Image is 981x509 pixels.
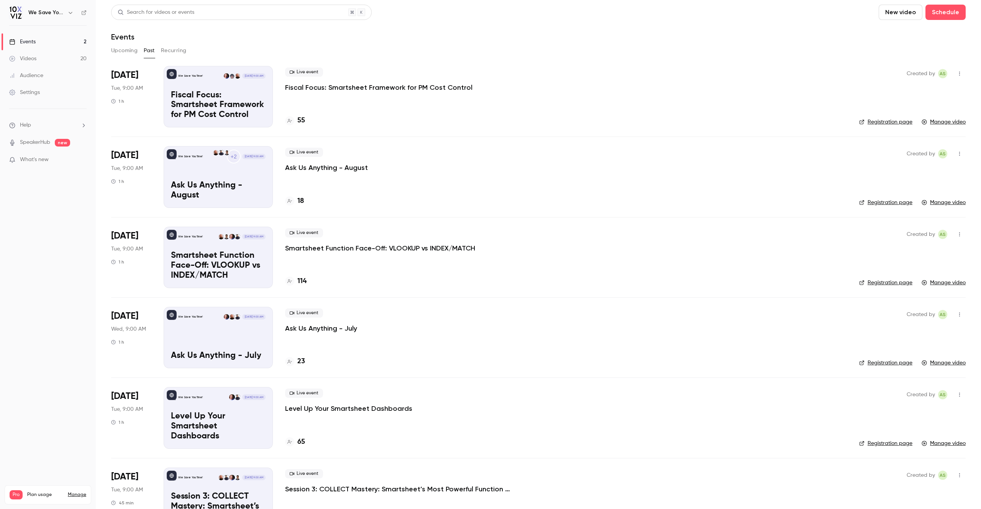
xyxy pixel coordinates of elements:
img: Dustin Wise [224,475,229,480]
img: We Save You Time! [10,7,22,19]
span: [DATE] [111,69,138,81]
button: Upcoming [111,44,138,57]
span: Tue, 9:00 AM [111,405,143,413]
a: Registration page [859,279,912,287]
div: Events [9,38,36,46]
img: Jennifer Jones [224,314,229,320]
a: 23 [285,356,305,367]
a: Manage video [922,440,966,447]
img: Paul Newcome [218,234,224,239]
p: We Save You Time! [178,235,203,239]
img: Ayelet Weiner [224,150,230,155]
p: Fiscal Focus: Smartsheet Framework for PM Cost Control [171,91,266,120]
a: Manage video [922,199,966,206]
span: Live event [285,148,323,157]
h4: 55 [297,115,305,126]
a: Registration page [859,359,912,367]
span: Ashley Sage [938,390,947,399]
span: Ashley Sage [938,149,947,158]
span: Tue, 9:00 AM [111,84,143,92]
span: AS [940,390,946,399]
img: Paul Newcome [218,475,224,480]
span: [DATE] [111,230,138,242]
span: Live event [285,308,323,318]
span: [DATE] [111,310,138,322]
div: +2 [227,150,241,163]
button: Schedule [925,5,966,20]
a: Ask Us Anything - July [285,324,357,333]
span: Ashley Sage [938,230,947,239]
h4: 114 [297,276,307,287]
a: Level Up Your Smartsheet DashboardsWe Save You Time!Dustin WiseJennifer Jones[DATE] 9:00 AMLevel ... [164,387,273,448]
div: Search for videos or events [118,8,194,16]
a: Registration page [859,118,912,126]
img: Dustin Wise [218,150,224,155]
div: Aug 12 Tue, 9:00 AM (America/Denver) [111,66,151,127]
img: Paul Newcome [235,73,240,79]
div: 1 h [111,178,124,184]
img: Paul Newcome [213,150,218,155]
span: [DATE] [111,149,138,161]
img: Jennifer Jones [229,475,235,480]
p: We Save You Time! [178,315,203,319]
div: 45 min [111,500,134,506]
p: Ask Us Anything - August [171,181,266,201]
span: [DATE] 9:00 AM [242,73,265,79]
button: Recurring [161,44,187,57]
h4: 65 [297,437,305,447]
div: 1 h [111,259,124,265]
img: Dustin Wise [235,234,240,239]
p: We Save You Time! [178,395,203,399]
img: Jennifer Jones [229,234,235,239]
a: Ask Us Anything - AugustWe Save You Time!+2Ayelet WeinerDustin WisePaul Newcome[DATE] 9:00 AMAsk ... [164,146,273,208]
div: Jul 8 Tue, 9:00 AM (America/Denver) [111,387,151,448]
span: Tue, 9:00 AM [111,245,143,253]
p: We Save You Time! [178,476,203,479]
a: 18 [285,196,304,206]
a: Smartsheet Function Face-Off: VLOOKUP vs INDEX/MATCH [285,244,475,253]
img: Ayelet Weiner [224,234,229,239]
span: Live event [285,228,323,237]
div: Jul 9 Wed, 9:00 AM (America/Denver) [111,307,151,368]
span: AS [940,310,946,319]
span: Created by [907,390,935,399]
span: Created by [907,149,935,158]
span: AS [940,471,946,480]
span: AS [940,149,946,158]
span: [DATE] 9:00 AM [242,154,265,159]
span: Live event [285,389,323,398]
h4: 18 [297,196,304,206]
span: [DATE] [111,390,138,402]
p: We Save You Time! [178,155,203,158]
button: New video [879,5,922,20]
a: Level Up Your Smartsheet Dashboards [285,404,412,413]
span: Help [20,121,31,129]
span: Created by [907,69,935,78]
a: Registration page [859,440,912,447]
a: SpeakerHub [20,138,50,147]
a: Registration page [859,199,912,206]
p: We Save You Time! [178,74,203,78]
span: Ashley Sage [938,471,947,480]
img: Ayelet Weiner [235,475,240,480]
img: Jennifer Jones [224,73,229,79]
span: What's new [20,156,49,164]
h4: 23 [297,356,305,367]
a: Manage video [922,279,966,287]
a: Fiscal Focus: Smartsheet Framework for PM Cost ControlWe Save You Time!Paul NewcomeDansong WangJe... [164,66,273,127]
img: Dansong Wang [229,73,235,79]
span: Ashley Sage [938,69,947,78]
span: [DATE] [111,471,138,483]
button: Past [144,44,155,57]
div: 1 h [111,98,124,104]
a: Fiscal Focus: Smartsheet Framework for PM Cost Control [285,83,472,92]
span: Created by [907,230,935,239]
div: Audience [9,72,43,79]
a: Smartsheet Function Face-Off: VLOOKUP vs INDEX/MATCHWe Save You Time!Dustin WiseJennifer JonesAye... [164,227,273,288]
span: Live event [285,469,323,478]
p: Session 3: COLLECT Mastery: Smartsheet’s Most Powerful Function You’re Probably Not Using: A 3-Pa... [285,484,515,494]
img: Dustin Wise [235,394,240,400]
